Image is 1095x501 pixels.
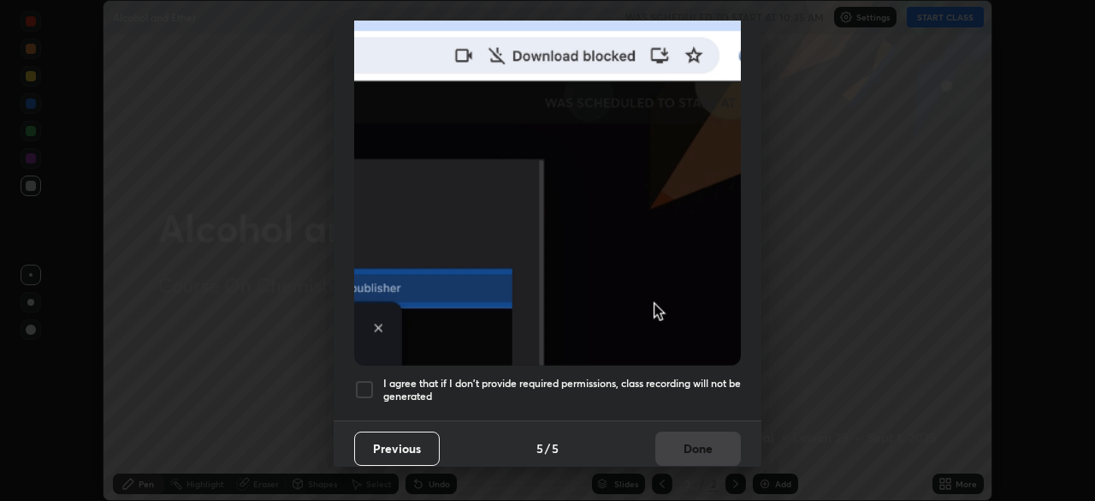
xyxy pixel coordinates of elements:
[383,377,741,403] h5: I agree that if I don't provide required permissions, class recording will not be generated
[552,439,559,457] h4: 5
[354,432,440,466] button: Previous
[545,439,550,457] h4: /
[536,439,543,457] h4: 5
